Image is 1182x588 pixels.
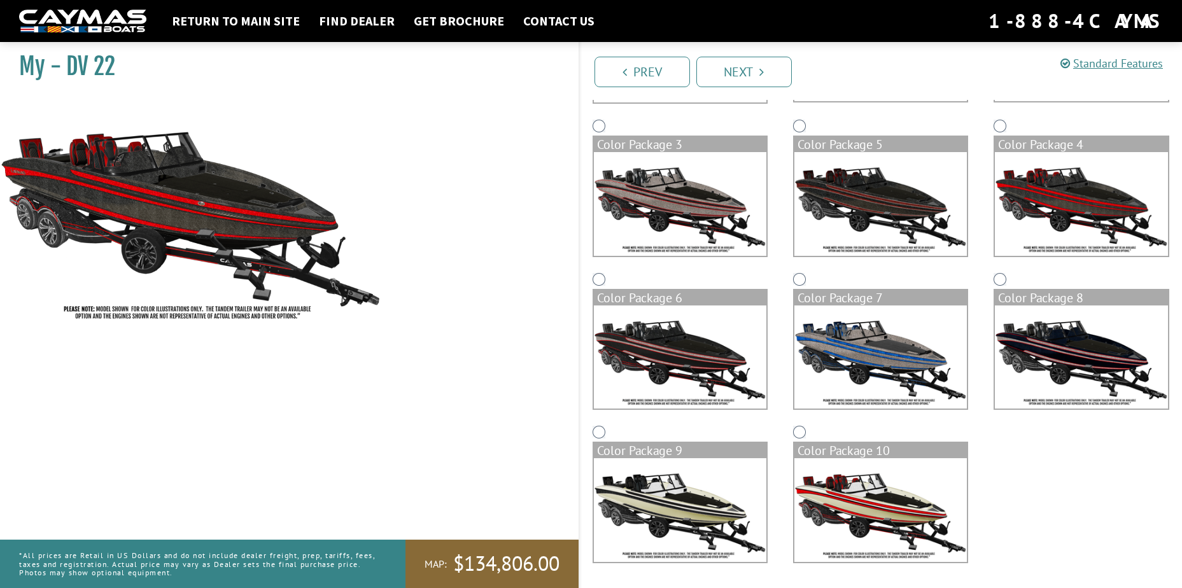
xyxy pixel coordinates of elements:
[594,290,766,305] div: Color Package 6
[995,137,1167,152] div: Color Package 4
[794,458,967,562] img: color_package_371.png
[453,550,559,577] span: $134,806.00
[594,152,766,256] img: color_package_364.png
[19,52,547,81] h1: My - DV 22
[165,13,306,29] a: Return to main site
[995,305,1167,409] img: color_package_369.png
[517,13,601,29] a: Contact Us
[794,290,967,305] div: Color Package 7
[19,10,146,33] img: white-logo-c9c8dbefe5ff5ceceb0f0178aa75bf4bb51f6bca0971e226c86eb53dfe498488.png
[794,152,967,256] img: color_package_365.png
[995,152,1167,256] img: color_package_366.png
[594,458,766,562] img: color_package_370.png
[19,545,377,583] p: *All prices are Retail in US Dollars and do not include dealer freight, prep, tariffs, fees, taxe...
[405,540,579,588] a: MAP:$134,806.00
[989,7,1163,35] div: 1-888-4CAYMAS
[594,305,766,409] img: color_package_367.png
[407,13,510,29] a: Get Brochure
[594,443,766,458] div: Color Package 9
[594,137,766,152] div: Color Package 3
[1060,56,1163,71] a: Standard Features
[995,290,1167,305] div: Color Package 8
[794,305,967,409] img: color_package_368.png
[595,57,690,87] a: Prev
[696,57,792,87] a: Next
[313,13,401,29] a: Find Dealer
[794,137,967,152] div: Color Package 5
[425,557,447,571] span: MAP:
[794,443,967,458] div: Color Package 10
